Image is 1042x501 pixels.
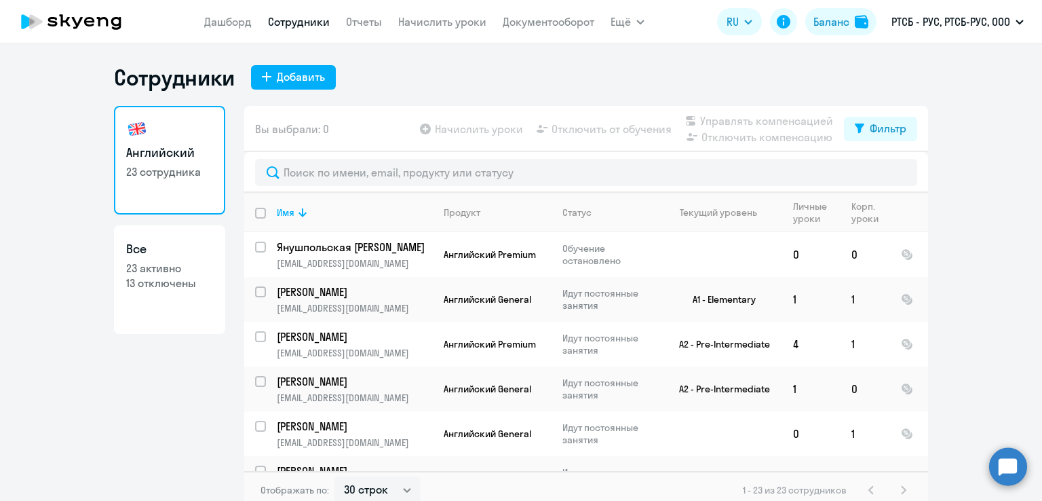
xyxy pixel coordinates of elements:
[277,419,430,434] p: [PERSON_NAME]
[851,200,881,225] div: Корп. уроки
[813,14,849,30] div: Баланс
[277,206,294,219] div: Имя
[656,277,782,322] td: A1 - Elementary
[870,120,906,136] div: Фильтр
[277,257,432,270] p: [EMAIL_ADDRESS][DOMAIN_NAME]
[398,15,486,29] a: Начислить уроки
[805,8,876,35] button: Балансbalance
[251,65,336,90] button: Добавить
[126,261,213,276] p: 23 активно
[503,15,594,29] a: Документооборот
[782,367,841,411] td: 1
[782,277,841,322] td: 1
[277,392,432,404] p: [EMAIL_ADDRESS][DOMAIN_NAME]
[126,240,213,258] h3: Все
[841,322,890,367] td: 1
[562,422,655,446] p: Идут постоянные занятия
[444,428,531,440] span: Английский General
[743,484,847,496] span: 1 - 23 из 23 сотрудников
[444,293,531,305] span: Английский General
[562,466,655,491] p: Идут постоянные занятия
[562,206,592,219] div: Статус
[793,200,840,225] div: Личные уроки
[277,464,430,479] p: [PERSON_NAME]
[126,144,213,162] h3: Английский
[255,159,917,186] input: Поиск по имени, email, продукту или статусу
[277,240,430,255] p: Янушпольская [PERSON_NAME]
[717,8,762,35] button: RU
[444,383,531,395] span: Английский General
[841,411,890,456] td: 1
[885,5,1030,38] button: РТСБ - РУС, РТСБ-РУС, ООО
[656,456,782,501] td: B2 - Upper-Intermediate
[260,484,329,496] span: Отображать по:
[126,276,213,291] p: 13 отключены
[562,206,655,219] div: Статус
[844,117,917,141] button: Фильтр
[277,437,432,449] p: [EMAIL_ADDRESS][DOMAIN_NAME]
[114,64,235,91] h1: Сотрудники
[444,248,536,261] span: Английский Premium
[841,277,890,322] td: 1
[277,374,430,389] p: [PERSON_NAME]
[841,232,890,277] td: 0
[727,14,739,30] span: RU
[562,377,655,401] p: Идут постоянные занятия
[114,225,225,334] a: Все23 активно13 отключены
[114,106,225,215] a: Английский23 сотрудника
[611,14,631,30] span: Ещё
[277,284,432,299] a: [PERSON_NAME]
[562,242,655,267] p: Обучение остановлено
[667,206,781,219] div: Текущий уровень
[277,302,432,314] p: [EMAIL_ADDRESS][DOMAIN_NAME]
[346,15,382,29] a: Отчеты
[444,206,551,219] div: Продукт
[126,118,148,140] img: english
[255,121,329,137] span: Вы выбрали: 0
[126,164,213,179] p: 23 сотрудника
[204,15,252,29] a: Дашборд
[782,456,841,501] td: 2
[277,329,432,344] a: [PERSON_NAME]
[611,8,644,35] button: Ещё
[656,322,782,367] td: A2 - Pre-Intermediate
[656,367,782,411] td: A2 - Pre-Intermediate
[277,206,432,219] div: Имя
[277,329,430,344] p: [PERSON_NAME]
[562,287,655,312] p: Идут постоянные занятия
[851,200,889,225] div: Корп. уроки
[841,367,890,411] td: 0
[277,419,432,434] a: [PERSON_NAME]
[268,15,330,29] a: Сотрудники
[680,206,757,219] div: Текущий уровень
[444,206,480,219] div: Продукт
[841,456,890,501] td: 1
[277,284,430,299] p: [PERSON_NAME]
[562,332,655,356] p: Идут постоянные занятия
[277,374,432,389] a: [PERSON_NAME]
[782,322,841,367] td: 4
[782,232,841,277] td: 0
[277,347,432,359] p: [EMAIL_ADDRESS][DOMAIN_NAME]
[277,69,325,85] div: Добавить
[277,240,432,255] a: Янушпольская [PERSON_NAME]
[444,338,536,350] span: Английский Premium
[855,15,868,29] img: balance
[277,464,432,479] a: [PERSON_NAME]
[782,411,841,456] td: 0
[793,200,831,225] div: Личные уроки
[891,14,1010,30] p: РТСБ - РУС, РТСБ-РУС, ООО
